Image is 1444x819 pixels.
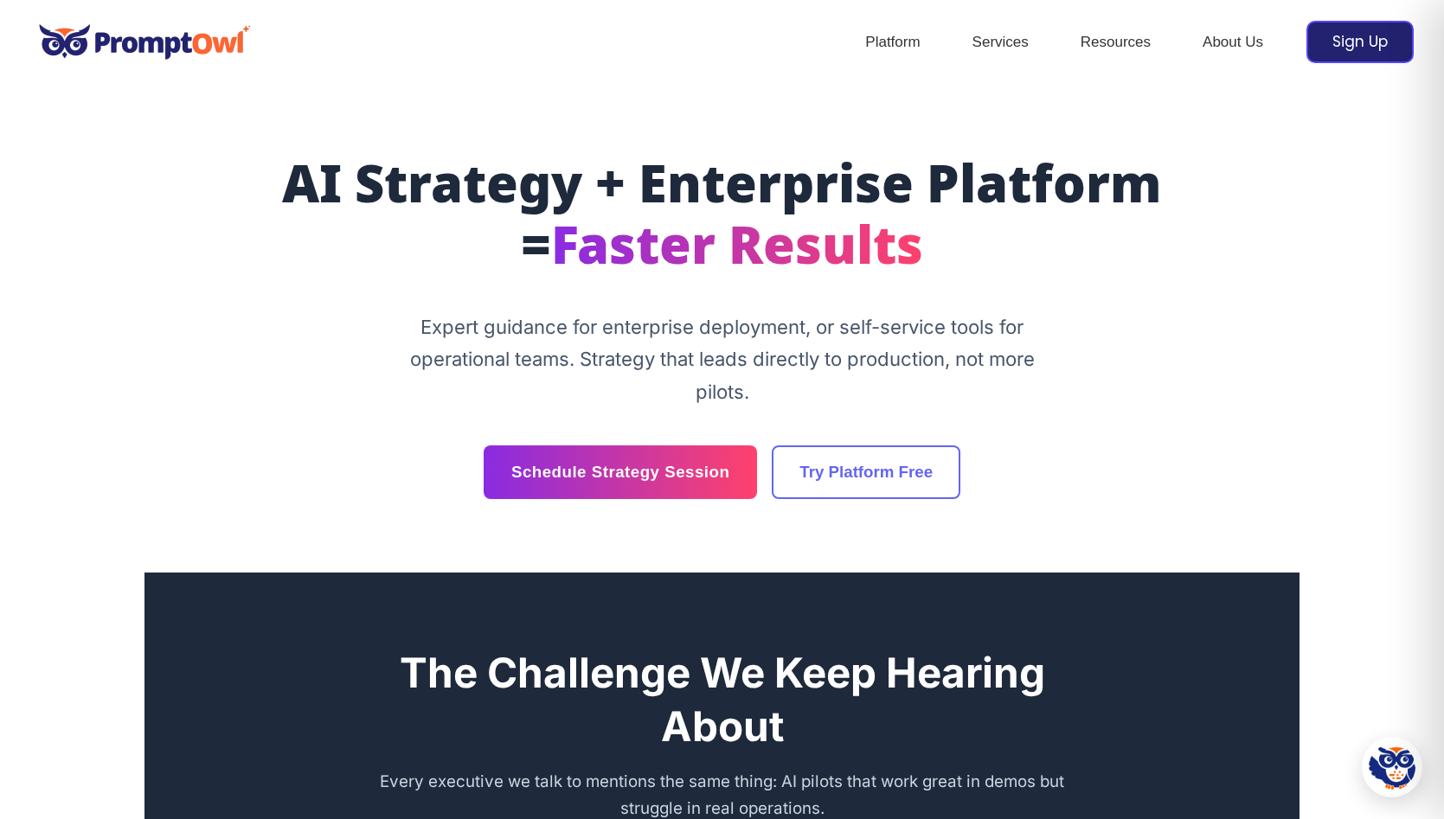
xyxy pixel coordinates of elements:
[30,12,260,72] img: promptowl.ai logo
[839,12,1289,73] nav: Site Navigation: Header
[551,216,923,284] span: Faster Results
[484,445,757,499] a: Schedule Strategy Session
[376,646,1069,753] h2: The Challenge We Keep Hearing About
[233,158,1212,282] h1: AI Strategy + Enterprise Platform =
[772,445,960,499] a: Try Platform Free
[947,12,1055,73] a: Services
[1368,743,1415,790] img: Hootie - PromptOwl AI Assistant
[839,12,946,73] a: Platform
[1055,12,1177,73] a: Resources
[1177,12,1289,73] a: About Us
[1306,21,1414,63] a: Sign Up
[398,311,1047,409] p: Expert guidance for enterprise deployment, or self-service tools for operational teams. Strategy ...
